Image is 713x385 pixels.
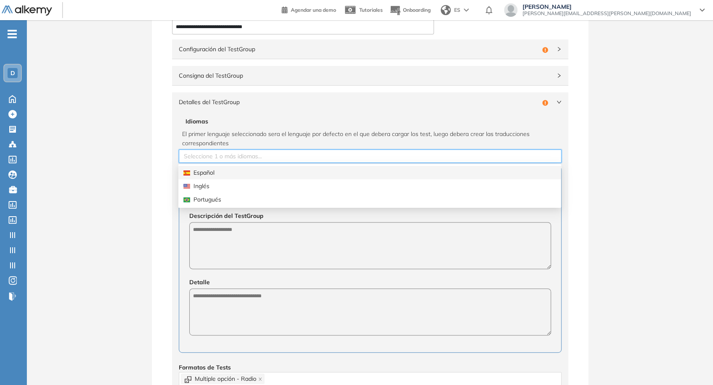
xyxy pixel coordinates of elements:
span: Multiple opción - Radio [185,374,256,383]
span: Configuración del TestGroup [179,45,539,54]
a: Agendar una demo [282,4,336,14]
span: Idiomas [185,117,555,126]
span: Formatos de Tests [179,364,231,371]
span: right [556,73,562,78]
span: right [556,100,562,105]
span: Descripción del TestGroup [189,211,551,220]
span: Detalles del TestGroup [179,97,539,107]
span: [PERSON_NAME][EMAIL_ADDRESS][PERSON_NAME][DOMAIN_NAME] [522,10,691,17]
span: Detalle [189,278,551,287]
span: [PERSON_NAME] [522,3,691,10]
span: Onboarding [403,7,431,13]
img: arrow [464,8,469,12]
span: right [556,47,562,52]
img: world [441,5,451,15]
div: Detalles del TestGroup [172,92,568,112]
img: BRA [183,197,190,202]
div: Inglés [183,181,556,191]
div: Consigna del TestGroup [172,66,568,85]
button: Onboarding [389,1,431,19]
span: El primer lenguaje seleccionado sera el lenguaje por defecto en el que debera cargar los test, lu... [182,129,558,148]
img: USA [183,184,190,189]
span: Consigna del TestGroup [179,71,551,80]
span: ES [454,6,460,14]
div: Configuración del TestGroup [172,39,568,59]
span: Agendar una demo [291,7,336,13]
img: Logo [2,5,52,16]
i: - [8,33,17,35]
span: D [10,70,15,76]
div: Portugués [183,195,556,204]
div: Español [183,168,556,177]
span: Tutoriales [359,7,383,13]
img: Format test logo [185,376,191,383]
img: ESP [183,170,190,175]
span: close [258,377,262,382]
